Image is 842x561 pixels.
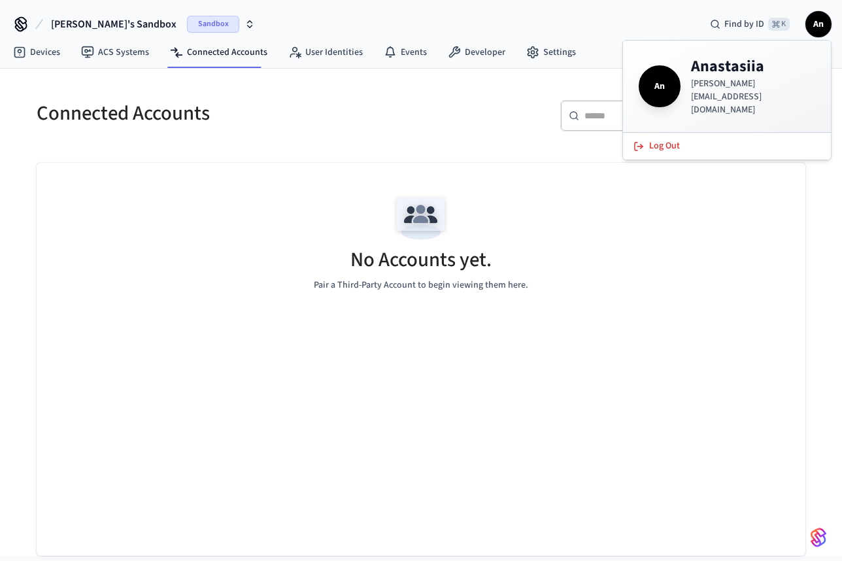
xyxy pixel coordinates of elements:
span: [PERSON_NAME]'s Sandbox [51,16,177,32]
h5: No Accounts yet. [350,246,492,273]
p: Pair a Third-Party Account to begin viewing them here. [314,279,528,292]
span: ⌘ K [768,18,790,31]
h4: Anastasiia [691,56,815,77]
span: An [807,12,830,36]
img: SeamLogoGradient.69752ec5.svg [811,527,826,548]
a: Developer [437,41,516,64]
span: An [641,68,678,105]
a: Events [373,41,437,64]
h5: Connected Accounts [37,100,413,127]
button: Log Out [626,135,828,157]
a: Settings [516,41,586,64]
img: Team Empty State [392,189,450,248]
button: An [805,11,832,37]
div: Find by ID⌘ K [699,12,800,36]
a: User Identities [278,41,373,64]
a: Connected Accounts [160,41,278,64]
span: Sandbox [187,16,239,33]
p: [PERSON_NAME][EMAIL_ADDRESS][DOMAIN_NAME] [691,77,815,116]
a: Devices [3,41,71,64]
span: Find by ID [724,18,764,31]
a: ACS Systems [71,41,160,64]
